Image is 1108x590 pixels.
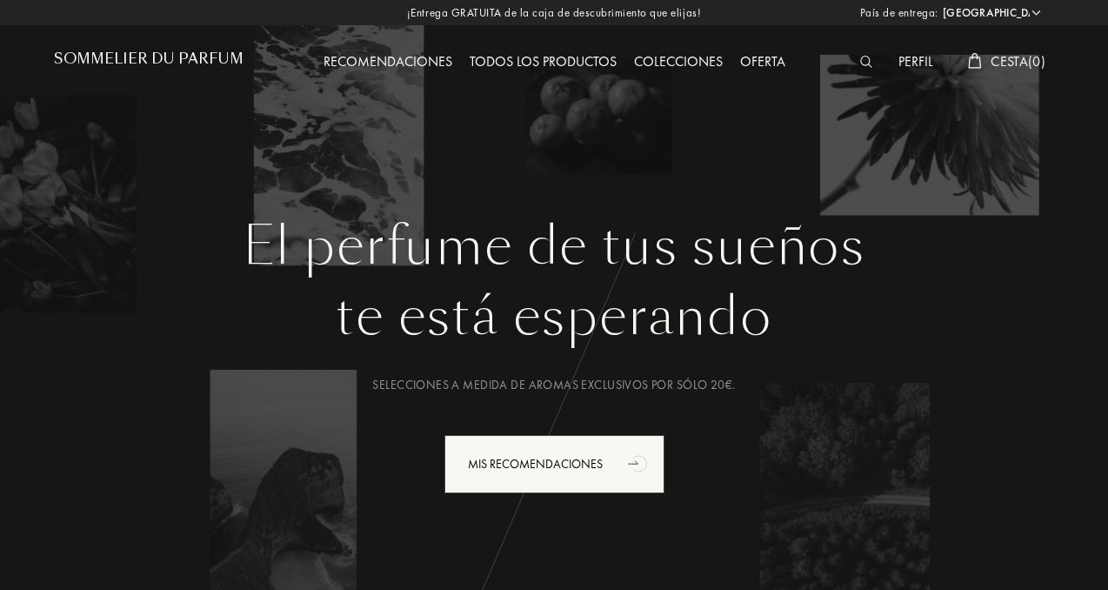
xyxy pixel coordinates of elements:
[431,435,677,493] a: Mis recomendacionesanimation
[625,52,731,70] a: Colecciones
[67,215,1041,278] h1: El perfume de tus sueños
[890,51,942,74] div: Perfil
[315,52,461,70] a: Recomendaciones
[968,53,982,69] img: cart_white.svg
[622,446,657,480] div: animation
[54,50,244,74] a: Sommelier du Parfum
[461,52,625,70] a: Todos los productos
[731,51,794,74] div: Oferta
[731,52,794,70] a: Oferta
[54,50,244,67] h1: Sommelier du Parfum
[890,52,942,70] a: Perfil
[991,52,1045,70] span: Cesta ( 0 )
[444,435,664,493] div: Mis recomendaciones
[315,51,461,74] div: Recomendaciones
[860,56,873,68] img: search_icn_white.svg
[67,278,1041,356] div: te está esperando
[67,376,1041,394] div: Selecciones a medida de aromas exclusivos por sólo 20€.
[461,51,625,74] div: Todos los productos
[860,4,938,22] span: País de entrega:
[625,51,731,74] div: Colecciones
